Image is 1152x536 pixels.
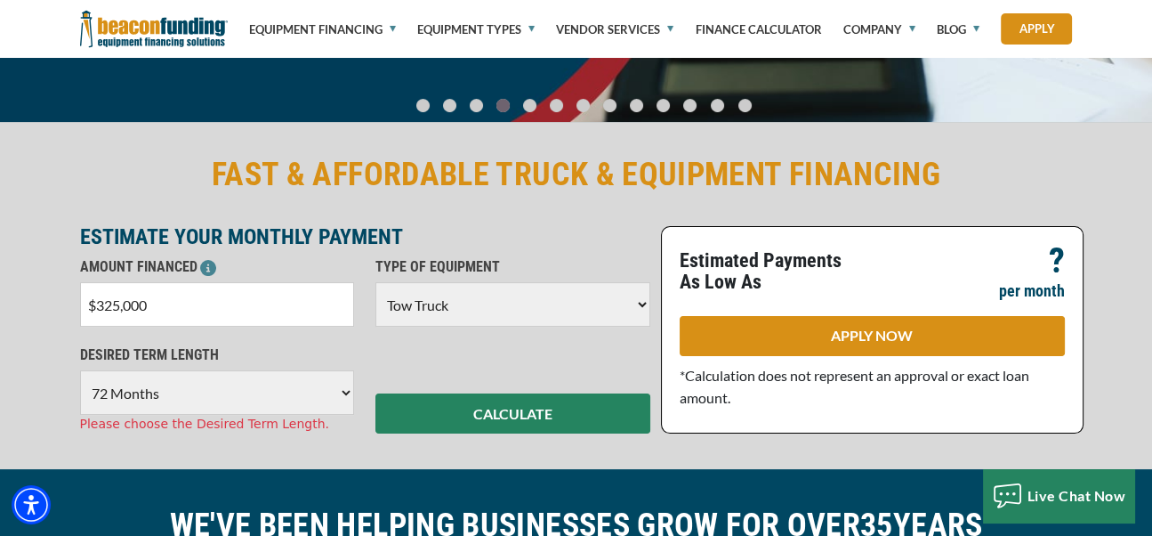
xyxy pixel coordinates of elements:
p: AMOUNT FINANCED [80,256,355,278]
a: Go To Slide 4 [519,98,540,113]
button: CALCULATE [375,394,650,434]
p: per month [999,280,1065,302]
div: Accessibility Menu [12,485,51,524]
p: ? [1049,250,1065,272]
a: Go To Slide 10 [679,98,701,113]
a: Go To Slide 11 [706,98,729,113]
p: TYPE OF EQUIPMENT [375,256,650,278]
button: Live Chat Now [983,469,1135,523]
p: ESTIMATE YOUR MONTHLY PAYMENT [80,226,650,248]
a: Go To Slide 8 [625,98,647,113]
a: Go To Slide 3 [492,98,513,113]
a: Go To Slide 9 [652,98,673,113]
a: Apply [1001,13,1072,45]
p: DESIRED TERM LENGTH [80,345,355,366]
span: Live Chat Now [1027,487,1126,504]
a: Go To Slide 7 [599,98,620,113]
a: Go To Slide 1 [439,98,460,113]
a: Go To Slide 6 [572,98,593,113]
div: Please choose the Desired Term Length. [80,415,355,434]
a: Go To Slide 12 [734,98,756,113]
h2: FAST & AFFORDABLE TRUCK & EQUIPMENT FINANCING [80,154,1073,195]
a: APPLY NOW [680,316,1065,356]
input: $ [80,282,355,327]
a: Go To Slide 0 [412,98,433,113]
span: *Calculation does not represent an approval or exact loan amount. [680,367,1029,406]
a: Go To Slide 2 [465,98,487,113]
p: Estimated Payments As Low As [680,250,862,293]
a: Go To Slide 5 [545,98,567,113]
